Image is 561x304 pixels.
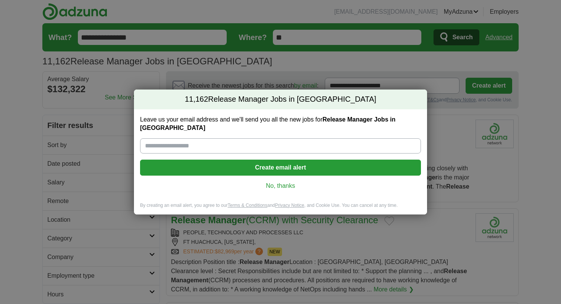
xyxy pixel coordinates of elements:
button: Create email alert [140,160,421,176]
a: Privacy Notice [275,203,305,208]
label: Leave us your email address and we'll send you all the new jobs for [140,115,421,132]
a: No, thanks [146,182,415,190]
span: 11,162 [185,94,208,105]
a: Terms & Conditions [227,203,267,208]
div: By creating an email alert, you agree to our and , and Cookie Use. You can cancel at any time. [134,202,427,215]
h2: Release Manager Jobs in [GEOGRAPHIC_DATA] [134,90,427,109]
strong: Release Manager Jobs in [GEOGRAPHIC_DATA] [140,116,395,131]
